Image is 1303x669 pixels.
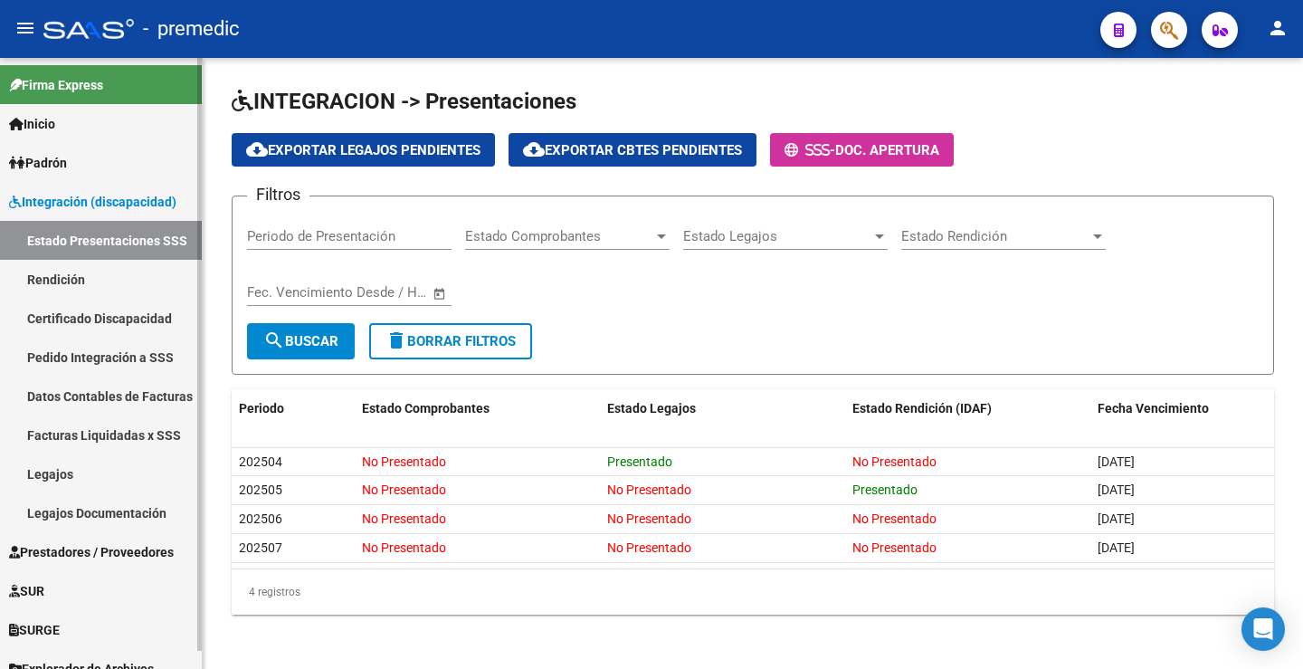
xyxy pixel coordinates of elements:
h3: Filtros [247,182,309,207]
span: Periodo [239,401,284,416]
datatable-header-cell: Periodo [232,389,355,428]
span: 202505 [239,483,282,497]
span: Presentado [852,483,918,497]
span: Inicio [9,114,55,134]
datatable-header-cell: Estado Comprobantes [355,389,600,428]
span: Fecha Vencimiento [1098,401,1209,416]
button: Exportar Legajos Pendientes [232,133,495,167]
span: No Presentado [852,511,937,526]
span: No Presentado [362,454,446,469]
mat-icon: delete [385,330,407,351]
span: Prestadores / Proveedores [9,542,174,562]
datatable-header-cell: Estado Legajos [600,389,845,428]
span: Estado Comprobantes [362,401,490,416]
div: 4 registros [232,569,1274,615]
mat-icon: search [263,330,285,351]
span: Estado Legajos [607,401,696,416]
button: Open calendar [430,283,451,304]
button: Buscar [247,323,355,359]
span: Estado Rendición [901,228,1089,244]
span: 202507 [239,540,282,555]
mat-icon: menu [14,17,36,39]
button: Borrar Filtros [369,323,532,359]
mat-icon: cloud_download [523,139,545,160]
span: No Presentado [852,540,937,555]
span: No Presentado [607,483,691,497]
span: Padrón [9,153,67,173]
span: [DATE] [1098,540,1135,555]
span: Estado Rendición (IDAF) [852,401,992,416]
input: Fecha fin [337,284,424,301]
mat-icon: cloud_download [246,139,268,160]
span: Integración (discapacidad) [9,192,176,212]
span: Exportar Legajos Pendientes [246,142,480,158]
span: Estado Legajos [683,228,871,244]
span: No Presentado [607,540,691,555]
mat-icon: person [1267,17,1289,39]
span: - premedic [143,9,240,49]
span: Exportar Cbtes Pendientes [523,142,742,158]
span: [DATE] [1098,483,1135,497]
span: [DATE] [1098,454,1135,469]
span: - [785,142,835,158]
span: 202504 [239,454,282,469]
input: Fecha inicio [247,284,320,301]
datatable-header-cell: Fecha Vencimiento [1090,389,1274,428]
datatable-header-cell: Estado Rendición (IDAF) [845,389,1090,428]
span: INTEGRACION -> Presentaciones [232,89,576,114]
span: Firma Express [9,75,103,95]
span: SURGE [9,620,60,640]
span: [DATE] [1098,511,1135,526]
span: No Presentado [362,483,446,497]
span: Borrar Filtros [385,333,516,349]
span: SUR [9,581,44,601]
button: Exportar Cbtes Pendientes [509,133,756,167]
span: No Presentado [362,511,446,526]
span: Presentado [607,454,672,469]
span: No Presentado [362,540,446,555]
span: Buscar [263,333,338,349]
span: No Presentado [852,454,937,469]
span: 202506 [239,511,282,526]
span: No Presentado [607,511,691,526]
button: -Doc. Apertura [770,133,954,167]
span: Doc. Apertura [835,142,939,158]
span: Estado Comprobantes [465,228,653,244]
div: Open Intercom Messenger [1241,607,1285,651]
